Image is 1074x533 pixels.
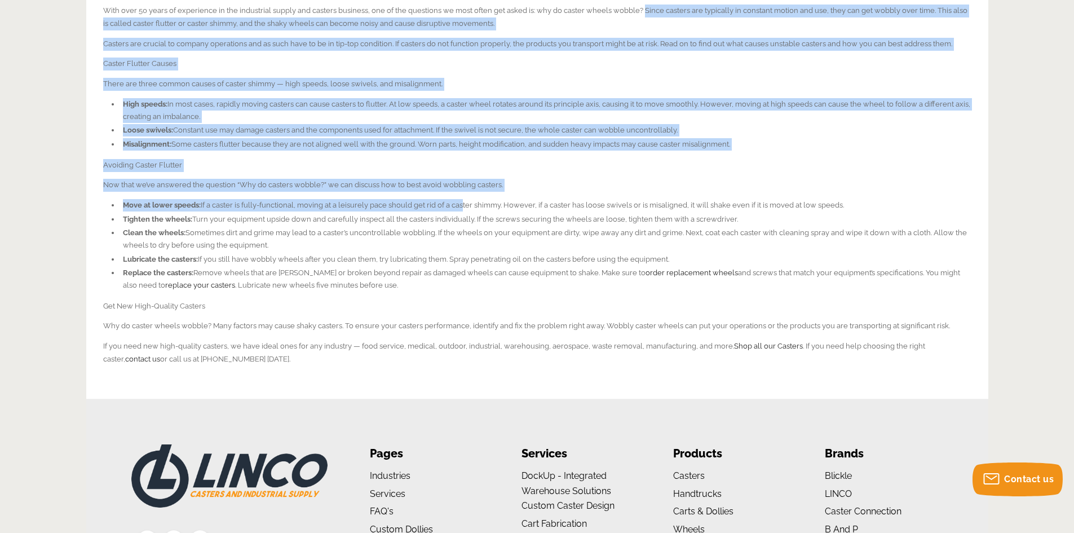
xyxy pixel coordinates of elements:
[193,268,646,277] span: Remove wheels that are [PERSON_NAME] or broken beyond repair as damaged wheels can cause equipmen...
[198,255,669,263] span: If you still have wobbly wheels after you clean them, try lubricating them. Spray penetrating oil...
[673,470,705,481] a: Casters
[1004,474,1054,484] span: Contact us
[103,6,967,28] span: With over 50 years of experience in the industrial supply and casters business, one of the questi...
[173,126,678,134] span: Constant use may damage casters and the components used for attachment. If the swivel is not secu...
[123,126,173,134] span: Loose swivels:
[123,201,201,209] span: Move at lower speeds:
[825,444,943,463] li: Brands
[160,355,173,363] span: or c
[103,161,182,169] span: Avoiding Caster Flutter
[370,506,394,517] a: FAQ's
[131,444,328,508] img: LINCO CASTERS & INDUSTRIAL SUPPLY
[103,180,503,189] span: Now that we’ve answered the question “Why do casters wobble?” we can discuss how to best avoid wo...
[646,268,738,277] a: order replacement wheels
[370,488,405,499] a: Services
[103,321,950,330] span: Why do caster wheels wobble? Many factors may cause shaky casters. To ensure your casters perform...
[521,470,611,496] a: DockUp - Integrated Warehouse Solutions
[734,342,803,350] a: Shop all our Casters
[103,302,205,310] span: Get New High-Quality Casters
[103,80,443,88] span: There are three common causes of caster shimmy — high speeds, loose swivels, and misalignment.
[173,355,290,363] span: all us at [PHONE_NUMBER] [DATE].
[673,488,722,499] a: Handtrucks
[125,355,160,363] a: contact us
[370,470,410,481] a: Industries
[123,140,171,148] span: Misalignment:
[123,255,198,263] span: Lubricate the casters:
[103,342,925,363] span: . If you need help choosing the right caster,
[521,444,639,463] li: Services
[123,228,967,249] span: Sometimes dirt and grime may lead to a caster’s uncontrollable wobbling. If the wheels on your eq...
[521,518,587,529] a: Cart Fabrication
[825,488,852,499] a: LINCO
[521,500,615,511] a: Custom Caster Design
[103,59,176,68] span: Caster Flutter Causes
[370,444,488,463] li: Pages
[123,215,192,223] span: Tighten the wheels:
[192,215,738,223] span: Turn your equipment upside down and carefully inspect all the casters individually. If the screws...
[165,281,235,289] a: replace your casters
[201,201,844,209] span: If a caster is fully-functional, moving at a leisurely pace should get rid of a caster shimmy. Ho...
[123,228,185,237] span: Clean the wheels:
[171,140,730,148] span: Some casters flutter because they are not aligned well with the ground. Worn parts, height modifi...
[123,268,193,277] span: Replace the casters:
[103,342,734,350] span: If you need new high-quality casters, we have ideal ones for any industry — food service, medical...
[123,268,960,289] span: and screws that match your equipment’s specifications. You might also need to
[973,462,1063,496] button: Contact us
[123,100,167,108] span: High speeds:
[825,506,901,517] a: Caster Connection
[123,100,970,121] span: In most cases, rapidly moving casters can cause casters to flutter. At low speeds, a caster wheel...
[673,506,733,517] a: Carts & Dollies
[103,39,952,48] span: Casters are crucial to company operations and as such have to be in tip-top condition. If casters...
[673,444,791,463] li: Products
[825,470,852,481] a: Blickle
[235,281,398,289] span: . Lubricate new wheels five minutes before use.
